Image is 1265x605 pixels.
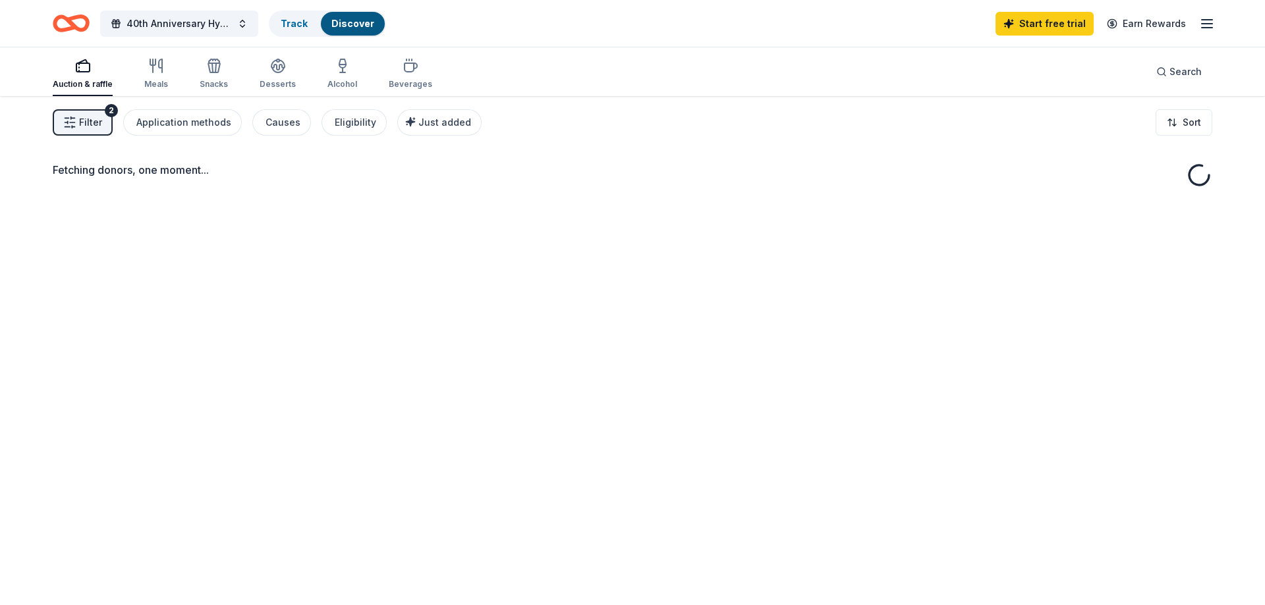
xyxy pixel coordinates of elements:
button: Causes [252,109,311,136]
a: Track [281,18,308,29]
span: 40th Anniversary Hyacinth Gala & Silent Auction [126,16,232,32]
button: Application methods [123,109,242,136]
button: Desserts [260,53,296,96]
div: Causes [266,115,300,130]
div: Alcohol [327,79,357,90]
button: TrackDiscover [269,11,386,37]
button: Sort [1156,109,1212,136]
button: Alcohol [327,53,357,96]
button: Search [1146,59,1212,85]
button: Eligibility [322,109,387,136]
span: Filter [79,115,102,130]
span: Sort [1183,115,1201,130]
div: Application methods [136,115,231,130]
a: Earn Rewards [1099,12,1194,36]
div: Auction & raffle [53,79,113,90]
a: Discover [331,18,374,29]
button: Auction & raffle [53,53,113,96]
button: Beverages [389,53,432,96]
div: Desserts [260,79,296,90]
span: Search [1169,64,1202,80]
div: Fetching donors, one moment... [53,162,1212,178]
button: Just added [397,109,482,136]
div: Snacks [200,79,228,90]
button: Snacks [200,53,228,96]
div: Meals [144,79,168,90]
button: 40th Anniversary Hyacinth Gala & Silent Auction [100,11,258,37]
div: Eligibility [335,115,376,130]
a: Home [53,8,90,39]
div: 2 [105,104,118,117]
button: Filter2 [53,109,113,136]
a: Start free trial [996,12,1094,36]
div: Beverages [389,79,432,90]
button: Meals [144,53,168,96]
span: Just added [418,117,471,128]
